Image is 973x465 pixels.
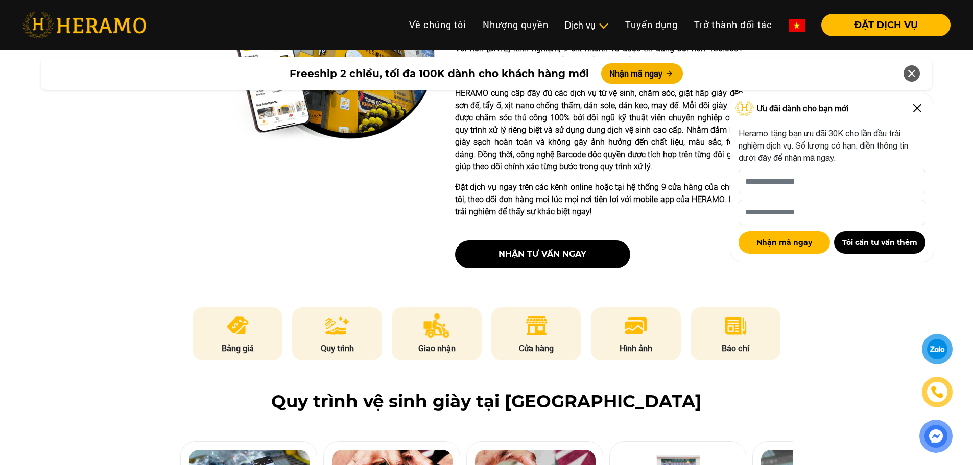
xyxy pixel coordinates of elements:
[739,127,925,164] p: Heramo tặng bạn ưu đãi 30K cho lần đầu trải nghiệm dịch vụ. Số lượng có hạn, điền thông tin dưới ...
[290,66,589,81] span: Freeship 2 chiều, tối đa 100K dành cho khách hàng mới
[601,63,683,84] button: Nhận mã ngay
[392,342,482,354] p: Giao nhận
[401,14,474,36] a: Về chúng tôi
[931,386,943,398] img: phone-icon
[524,313,549,338] img: store.png
[739,231,830,254] button: Nhận mã ngay
[22,391,951,412] h2: Quy trình vệ sinh giày tại [GEOGRAPHIC_DATA]
[491,342,581,354] p: Cửa hàng
[455,240,630,268] button: nhận tư vấn ngay
[193,342,282,354] p: Bảng giá
[325,313,349,338] img: process.png
[455,87,743,173] p: HERAMO cung cấp đầy đủ các dịch vụ từ vệ sinh, chăm sóc, giặt hấp giày đến sơn đế, tẩy ố, xịt nan...
[225,313,250,338] img: pricing.png
[22,12,146,38] img: heramo-logo.png
[834,231,925,254] button: Tôi cần tư vấn thêm
[923,378,951,406] a: phone-icon
[909,100,925,116] img: Close
[455,181,743,218] p: Đặt dịch vụ ngay trên các kênh online hoặc tại hệ thống 9 cửa hàng của chúng tôi, theo dõi đơn hà...
[292,342,382,354] p: Quy trình
[686,14,780,36] a: Trở thành đối tác
[723,313,748,338] img: news.png
[591,342,681,354] p: Hình ảnh
[565,18,609,32] div: Dịch vụ
[423,313,450,338] img: delivery.png
[757,102,848,114] span: Ưu đãi dành cho bạn mới
[474,14,557,36] a: Nhượng quyền
[821,14,951,36] button: ĐẶT DỊCH VỤ
[813,20,951,30] a: ĐẶT DỊCH VỤ
[624,313,648,338] img: image.png
[789,19,805,32] img: vn-flag.png
[691,342,780,354] p: Báo chí
[735,101,754,116] img: Logo
[617,14,686,36] a: Tuyển dụng
[598,21,609,31] img: subToggleIcon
